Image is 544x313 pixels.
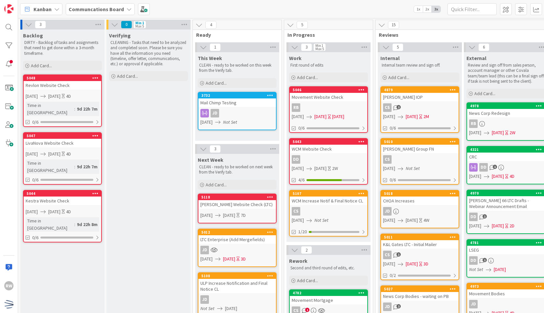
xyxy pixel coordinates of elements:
div: Max 5 [135,25,144,28]
a: 5047LivaNova Website Check[DATE][DATE]4DTime in [GEOGRAPHIC_DATA]:9d 22h 7m0/6 [23,132,102,185]
div: DD [292,155,300,164]
div: 3732 [198,93,276,98]
span: Rework [289,258,307,264]
div: 5048Revlon Website Check [24,75,101,90]
div: 5010 [384,139,459,144]
span: 0/6 [32,119,38,126]
div: 5018 [381,191,459,197]
div: CS [381,251,459,259]
div: 4782 [290,290,367,296]
span: Backlog [23,32,43,39]
div: 5046Movement Website Check [290,87,367,101]
span: 0/6 [390,177,396,183]
span: [DATE] [292,217,304,224]
div: CHOA Increases [381,197,459,205]
span: 1 [483,214,487,219]
span: : [74,221,75,228]
span: [DATE] [383,165,395,172]
div: 5108ULP Increase Notification and Final Notice CL [198,273,276,293]
img: Visit kanbanzone.com [4,4,13,13]
div: CS [290,207,367,216]
p: CLEANING - Tasks that need to be analyzed and completed soon. Please be sure you have all the inf... [110,40,187,67]
span: Add Card... [206,182,227,188]
span: Add Card... [31,63,52,69]
div: WCM Increase Notif & Final Notice CL [290,197,367,205]
div: 3D [423,261,428,267]
div: 5107 [290,191,367,197]
div: LivaNova Website Check [24,139,101,147]
div: 5044 [27,191,101,196]
span: [DATE] [223,256,235,262]
span: [DATE] [469,129,481,136]
div: JD [198,246,276,254]
div: 5018CHOA Increases [381,191,459,205]
span: Next Week [198,156,223,163]
div: 5047LivaNova Website Check [24,133,101,147]
a: 5044Kestra Website Check[DATE][DATE]4DTime in [GEOGRAPHIC_DATA]:9d 22h 8m0/6 [23,190,102,242]
div: 5107 [293,191,367,196]
div: Kestra Website Check [24,197,101,205]
div: Movement Website Check [290,93,367,101]
div: CS [381,103,459,112]
div: 9d 22h 7m [75,105,99,113]
span: 3 [301,43,312,51]
a: 3732Mail Chimp TestingJD[DATE]Not Set [198,92,277,130]
p: DIRTY - Backlog of tasks and assignments that need to get done within a 3-month timeframe. [24,40,101,56]
div: 3732 [201,93,276,98]
div: 5046 [290,87,367,93]
div: 5044 [24,191,101,197]
span: [DATE] [223,212,235,219]
div: 4879 [381,87,459,93]
div: JD [198,109,276,117]
a: 4879[PERSON_NAME] IOPCS[DATE][DATE]2M0/6 [380,86,459,133]
div: Revlon Website Check [24,81,101,90]
div: 4879 [384,88,459,92]
div: ULP Increase Notification and Final Notice CL [198,279,276,293]
div: RB [290,103,367,112]
span: [DATE] [26,93,38,100]
span: [DATE] [383,217,395,224]
span: [DATE] [200,256,213,262]
span: 0/6 [298,125,305,132]
span: [DATE] [26,151,38,157]
span: 1 [210,43,221,51]
span: 2x [423,6,432,12]
i: Not Set [406,165,420,171]
div: 5043 [293,139,367,144]
div: Max 5 [315,47,324,51]
div: RB [292,103,300,112]
div: [PERSON_NAME] IOP [381,93,459,101]
span: 1x [414,6,423,12]
div: 5010 [381,139,459,145]
div: 2D [510,222,514,229]
span: [DATE] [406,261,418,267]
span: [DATE] [48,151,60,157]
div: 5048 [27,76,101,80]
div: 5048 [24,75,101,81]
span: Add Card... [206,80,227,86]
div: RB [469,119,478,128]
input: Quick Filter... [447,3,497,15]
div: JD [200,246,209,254]
div: 5011 [381,234,459,240]
div: 5118 [198,194,276,200]
div: DD [290,155,367,164]
p: Second and third round of edits, etc. [290,265,367,271]
i: Not Set [469,266,483,272]
span: [DATE] [383,113,395,120]
span: 5 [297,21,308,29]
span: 3 [210,145,221,153]
div: RW [4,281,13,290]
div: 4782 [293,291,367,295]
span: [DATE] [48,93,60,100]
div: CS [292,207,300,216]
div: 2W [332,165,338,172]
div: [DATE] [332,113,344,120]
span: Add Card... [117,73,138,79]
div: 5047 [27,134,101,138]
i: Not Set [223,119,237,125]
span: [DATE] [406,113,418,120]
span: Verifying [109,32,131,39]
span: [DATE] [314,165,327,172]
div: K&L Gates LTC - Initial Mailer [381,240,459,249]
